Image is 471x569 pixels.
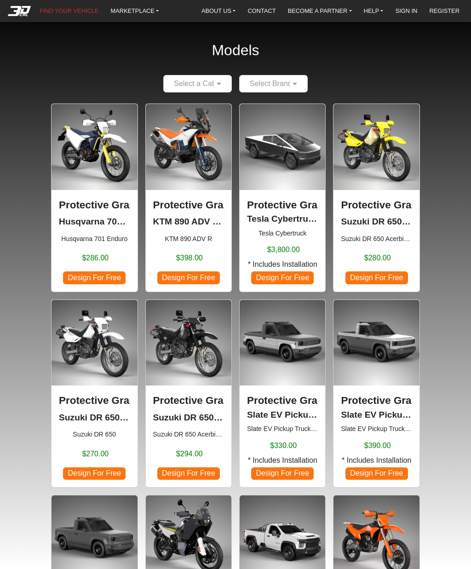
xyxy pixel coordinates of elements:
[247,213,318,226] p: Tesla Cybertruck (2024)
[342,455,411,466] span: * Includes Installation
[153,234,224,244] small: KTM 890 ADV R
[364,253,391,264] span: $280.00
[247,424,318,434] small: Slate EV Pickup Truck - Partial Wrapping Kit
[145,299,232,488] div: Suzuki DR 650 Acerbis Tank 6.6 Gl
[247,197,318,213] p: Protective Graphic Kit
[360,4,387,18] a: HELP
[146,104,231,190] img: 890 ADV R null2023-2025
[212,29,259,71] h2: Models
[157,271,220,284] span: Design For Free
[157,467,220,480] span: Design For Free
[284,4,356,18] a: BECOME A PARTNER
[341,215,412,229] p: Suzuki DR 650 Acerbis Tank 5.3 Gl (1996-2024)
[345,271,408,284] span: Design For Free
[248,259,317,270] span: * Includes Installation
[59,430,130,439] small: Suzuki DR 650
[333,103,419,292] div: Suzuki DR 650 Acerbis Tank 5.3 Gl
[59,197,130,213] p: Protective Graphic Kit
[333,299,419,488] div: Slate EV Pickup Truck - Partial Wrapping Kit
[176,253,203,264] span: $398.00
[198,4,239,18] a: ABOUT US
[239,103,326,292] div: Tesla Cybertruck
[153,430,224,439] small: Suzuki DR 650 Acerbis Tank 6.6 Gl
[51,299,138,488] div: Suzuki DR 650
[248,455,317,466] span: * Includes Installation
[267,244,300,255] span: $3,800.00
[240,104,325,190] img: Cybertrucknull2024
[107,4,163,18] a: MARKETPLACE
[333,300,419,385] img: EV Pickup TruckHalf Top Set2026
[63,467,126,480] span: Design For Free
[341,234,412,244] small: Suzuki DR 650 Acerbis Tank 5.3 Gl
[59,393,130,408] p: Protective Graphic Kit
[52,104,137,190] img: 701 Enduronull2016-2024
[82,253,109,264] span: $286.00
[153,215,224,229] p: KTM 890 ADV R (2023-2025)
[341,393,412,408] p: Protective Graphic Kit
[145,103,232,292] div: KTM 890 ADV R
[345,467,408,480] span: Design For Free
[52,300,137,385] img: DR 6501996-2024
[247,393,318,408] p: Protective Graphic Kit
[176,448,203,460] span: $294.00
[425,4,463,18] a: REGISTER
[341,408,412,422] p: Slate EV Pickup Truck Half Top Set (2026)
[270,440,297,451] span: $330.00
[333,104,419,190] img: DR 650Acerbis Tank 5.3 Gl1996-2024
[146,300,231,385] img: DR 650Acerbis Tank 6.6 Gl1996-2024
[153,393,224,408] p: Protective Graphic Kit
[51,103,138,292] div: Husqvarna 701 Enduro
[251,467,314,480] span: Design For Free
[247,408,318,422] p: Slate EV Pickup Truck Half Bottom Set (2026)
[251,271,314,284] span: Design For Free
[247,229,318,238] small: Tesla Cybertruck
[240,300,325,385] img: EV Pickup TruckHalf Bottom Set2026
[364,440,391,451] span: $390.00
[341,197,412,213] p: Protective Graphic Kit
[239,299,326,488] div: Slate EV Pickup Truck - Partial Wrapping Kit
[59,234,130,244] small: Husqvarna 701 Enduro
[59,411,130,425] p: Suzuki DR 650 (1996-2024)
[36,4,102,18] a: FIND YOUR VEHICLE
[244,4,280,18] a: CONTACT
[392,4,421,18] a: SIGN IN
[82,448,109,460] span: $270.00
[341,424,412,434] small: Slate EV Pickup Truck - Partial Wrapping Kit
[153,197,224,213] p: Protective Graphic Kit
[153,411,224,425] p: Suzuki DR 650 Acerbis Tank 6.6 Gl (1996-2024)
[59,215,130,229] p: Husqvarna 701 Enduro (2016-2024)
[63,271,126,284] span: Design For Free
